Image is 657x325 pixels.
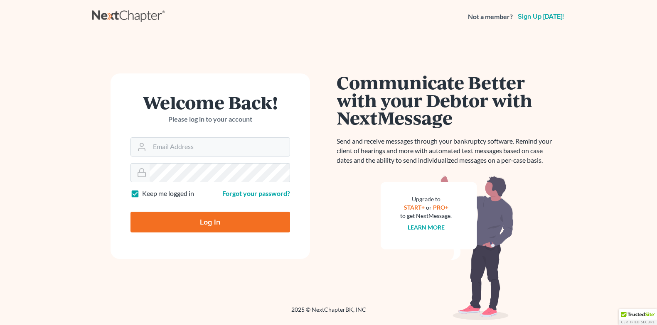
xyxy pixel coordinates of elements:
p: Send and receive messages through your bankruptcy software. Remind your client of hearings and mo... [337,137,557,165]
strong: Not a member? [468,12,513,22]
img: nextmessage_bg-59042aed3d76b12b5cd301f8e5b87938c9018125f34e5fa2b7a6b67550977c72.svg [381,175,514,320]
a: Learn more [408,224,445,231]
a: Sign up [DATE]! [516,13,566,20]
div: TrustedSite Certified [619,309,657,325]
p: Please log in to your account [130,115,290,124]
input: Log In [130,212,290,232]
input: Email Address [150,138,290,156]
a: START+ [404,204,425,211]
span: or [426,204,432,211]
div: 2025 © NextChapterBK, INC [92,305,566,320]
label: Keep me logged in [142,189,194,198]
a: PRO+ [433,204,448,211]
div: to get NextMessage. [401,212,452,220]
a: Forgot your password? [222,189,290,197]
h1: Welcome Back! [130,93,290,111]
h1: Communicate Better with your Debtor with NextMessage [337,73,557,127]
div: Upgrade to [401,195,452,203]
